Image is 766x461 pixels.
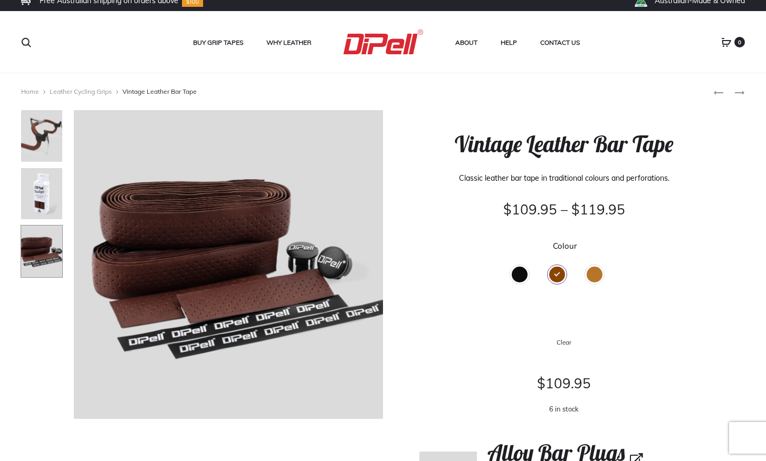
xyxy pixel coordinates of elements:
[419,397,709,421] p: 6 in stock
[713,84,745,100] nav: Product navigation
[419,131,709,158] h1: Vintage Leather Bar Tape
[21,87,39,95] a: Home
[537,375,545,392] span: $
[553,242,577,250] label: Colour
[419,171,709,185] p: Classic leather bar tape in traditional colours and perforations.
[721,37,732,47] a: 0
[50,87,112,95] a: Leather Cycling Grips
[501,36,517,50] a: Help
[571,201,625,218] bdi: 119.95
[21,110,63,162] img: Dipell-bike-Sbar-Brown-Heavy-80x100.jpg
[266,36,311,50] a: Why Leather
[537,375,591,392] bdi: 109.95
[571,201,580,218] span: $
[734,37,745,47] span: 0
[503,201,512,218] span: $
[561,201,568,218] span: –
[21,84,713,100] nav: Vintage Leather Bar Tape
[503,201,557,218] bdi: 109.95
[540,36,580,50] a: Contact Us
[455,36,477,50] a: About
[193,36,243,50] a: Buy Grip Tapes
[21,225,63,278] img: Dipell-bike-Sbar-Brown-heavy-unpackaged-092-Paul-Osta-80x100.jpg
[419,336,709,348] a: Clear
[21,168,63,220] img: Dipell-bike-Sbar-Brown-heavy-packaged-083-Paul-Osta-80x100.jpg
